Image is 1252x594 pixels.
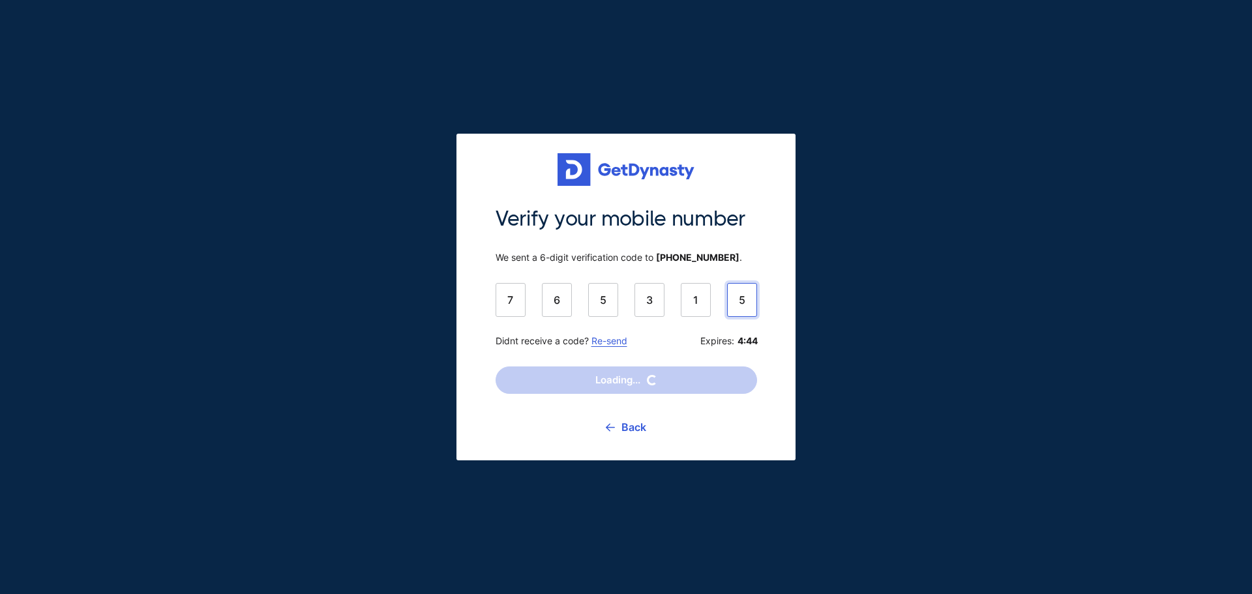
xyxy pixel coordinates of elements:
b: [PHONE_NUMBER] [656,252,739,263]
a: Back [606,411,646,443]
b: 4:44 [738,335,757,347]
img: Get started for free with Dynasty Trust Company [558,153,694,186]
img: go back icon [606,423,615,432]
span: Verify your mobile number [496,205,757,233]
span: Expires: [700,335,757,347]
span: We sent a 6-digit verification code to . [496,252,757,263]
span: Didnt receive a code? [496,335,627,347]
a: Re-send [591,335,627,346]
